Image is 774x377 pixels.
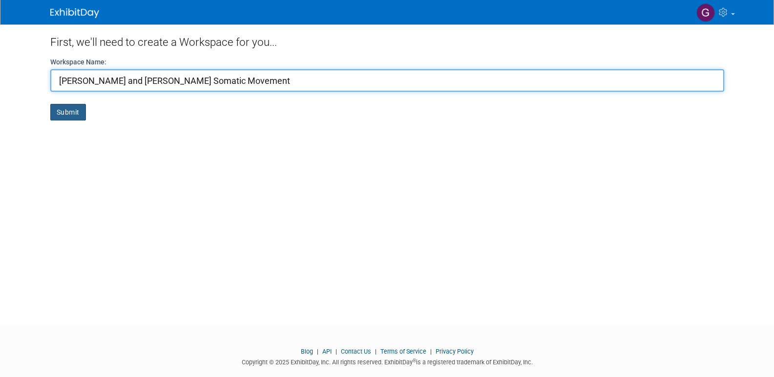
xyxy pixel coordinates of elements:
[436,348,474,355] a: Privacy Policy
[428,348,434,355] span: |
[380,348,426,355] a: Terms of Service
[50,69,724,92] input: Name of your organization
[50,24,724,57] div: First, we'll need to create a Workspace for you...
[50,57,106,67] label: Workspace Name:
[50,8,99,18] img: ExhibitDay
[333,348,339,355] span: |
[413,358,416,363] sup: ®
[50,104,86,120] button: Submit
[341,348,371,355] a: Contact Us
[322,348,332,355] a: API
[696,3,715,22] img: Grace Aguilar
[301,348,313,355] a: Blog
[314,348,321,355] span: |
[373,348,379,355] span: |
